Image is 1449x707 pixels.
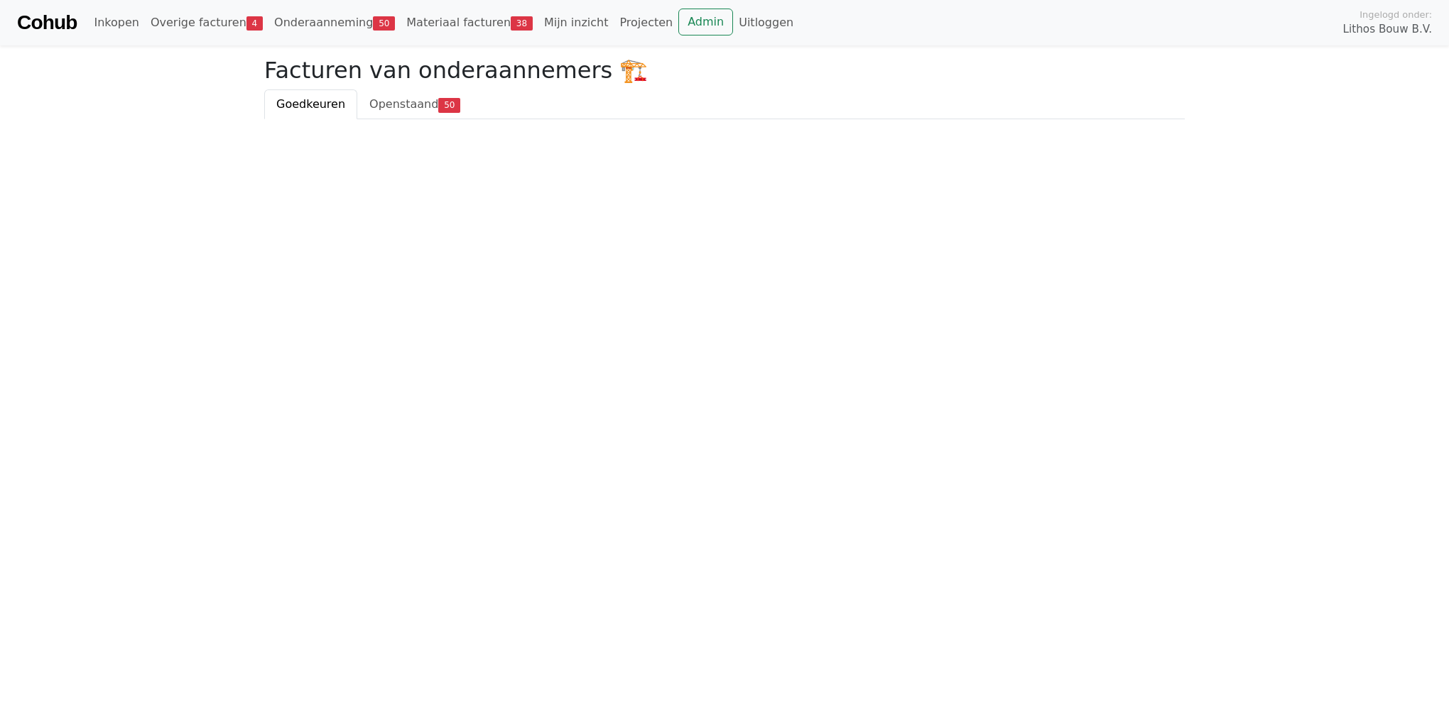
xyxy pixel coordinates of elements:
[1360,8,1432,21] span: Ingelogd onder:
[246,16,263,31] span: 4
[438,98,460,112] span: 50
[145,9,268,37] a: Overige facturen4
[88,9,144,37] a: Inkopen
[538,9,614,37] a: Mijn inzicht
[276,97,345,111] span: Goedkeuren
[511,16,533,31] span: 38
[1343,21,1432,38] span: Lithos Bouw B.V.
[268,9,401,37] a: Onderaanneming50
[733,9,799,37] a: Uitloggen
[264,89,357,119] a: Goedkeuren
[17,6,77,40] a: Cohub
[264,57,1185,84] h2: Facturen van onderaannemers 🏗️
[614,9,678,37] a: Projecten
[369,97,438,111] span: Openstaand
[678,9,733,35] a: Admin
[357,89,472,119] a: Openstaand50
[373,16,395,31] span: 50
[401,9,538,37] a: Materiaal facturen38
